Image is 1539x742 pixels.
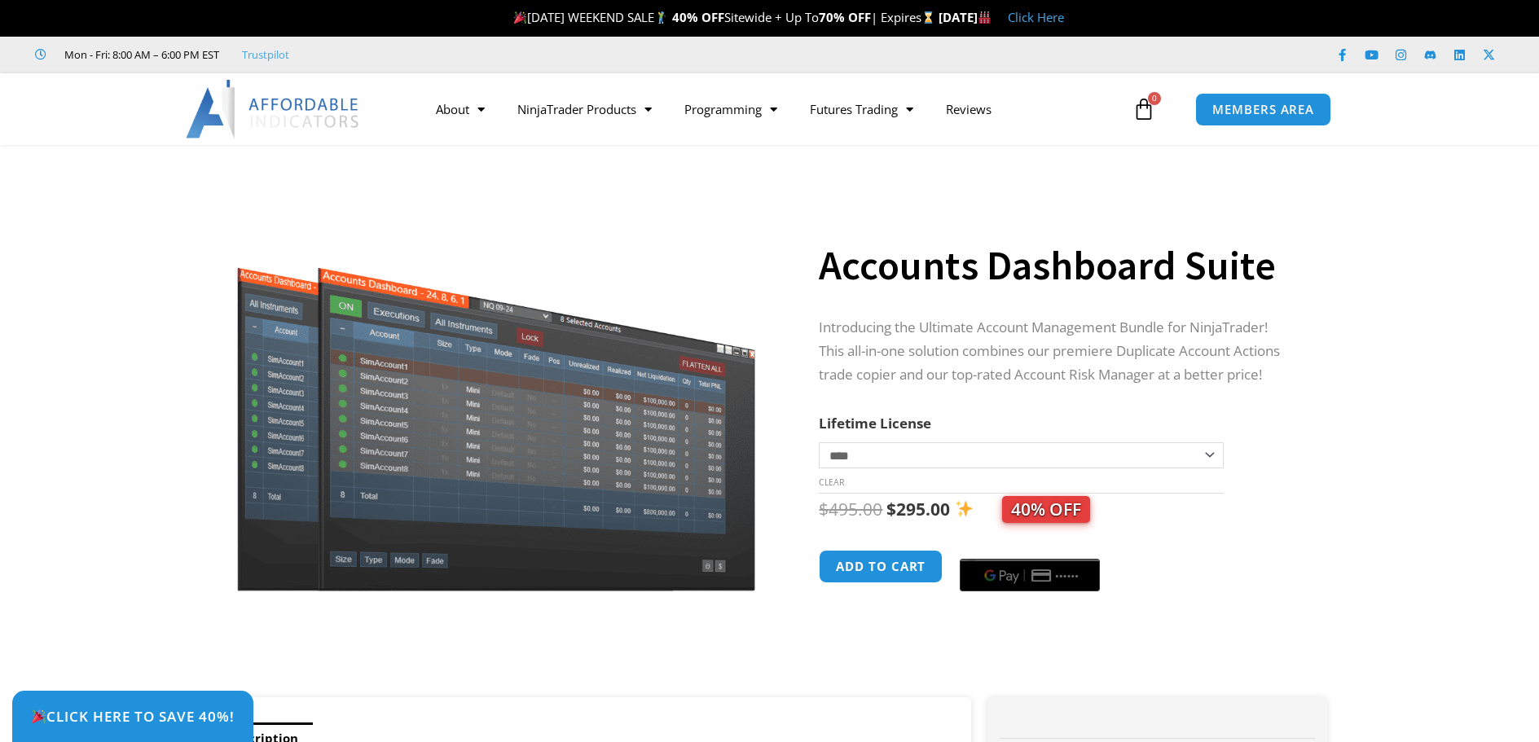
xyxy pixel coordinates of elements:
[819,498,829,520] span: $
[242,45,289,64] a: Trustpilot
[514,11,526,24] img: 🎉
[939,9,992,25] strong: [DATE]
[501,90,668,128] a: NinjaTrader Products
[420,90,501,128] a: About
[655,11,667,24] img: 🏌️‍♂️
[1002,496,1090,523] span: 40% OFF
[31,709,235,723] span: Click Here to save 40%!
[922,11,934,24] img: ⌛
[1057,570,1081,582] text: ••••••
[819,604,1295,619] iframe: PayPal Message 1
[420,90,1128,128] nav: Menu
[819,9,871,25] strong: 70% OFF
[956,500,973,517] img: ✨
[510,9,938,25] span: [DATE] WEEKEND SALE Sitewide + Up To | Expires
[1148,92,1161,105] span: 0
[1108,86,1180,133] a: 0
[819,237,1295,294] h1: Accounts Dashboard Suite
[794,90,930,128] a: Futures Trading
[819,550,943,583] button: Add to cart
[1195,93,1331,126] a: MEMBERS AREA
[60,45,219,64] span: Mon - Fri: 8:00 AM – 6:00 PM EST
[32,709,46,723] img: 🎉
[978,11,991,24] img: 🏭
[672,9,724,25] strong: 40% OFF
[886,498,896,520] span: $
[819,476,844,488] a: Clear options
[886,498,950,520] bdi: 295.00
[186,80,361,138] img: LogoAI | Affordable Indicators – NinjaTrader
[960,559,1100,591] button: Buy with GPay
[1008,9,1064,25] a: Click Here
[819,316,1295,387] p: Introducing the Ultimate Account Management Bundle for NinjaTrader! This all-in-one solution comb...
[819,414,931,432] label: Lifetime License
[956,547,1103,549] iframe: Secure payment input frame
[668,90,794,128] a: Programming
[12,691,253,742] a: 🎉Click Here to save 40%!
[930,90,1008,128] a: Reviews
[819,498,882,520] bdi: 495.00
[1212,103,1314,116] span: MEMBERS AREA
